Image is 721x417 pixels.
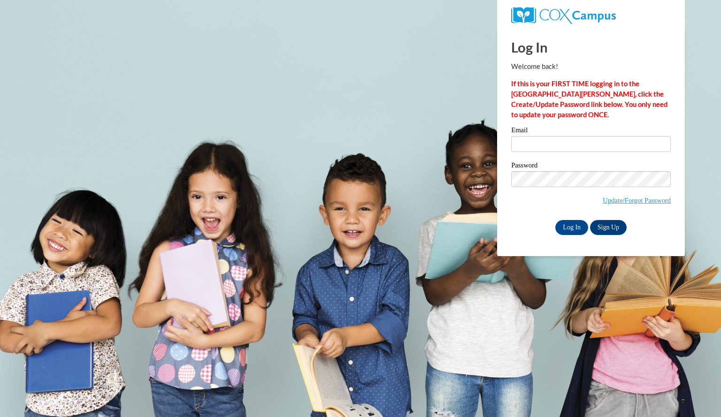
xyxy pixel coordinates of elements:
[511,80,667,119] strong: If this is your FIRST TIME logging in to the [GEOGRAPHIC_DATA][PERSON_NAME], click the Create/Upd...
[555,220,588,235] input: Log In
[603,197,671,204] a: Update/Forgot Password
[511,127,671,136] label: Email
[511,11,616,19] a: COX Campus
[511,38,671,57] h1: Log In
[511,162,671,171] label: Password
[511,61,671,72] p: Welcome back!
[590,220,627,235] a: Sign Up
[511,7,616,24] img: COX Campus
